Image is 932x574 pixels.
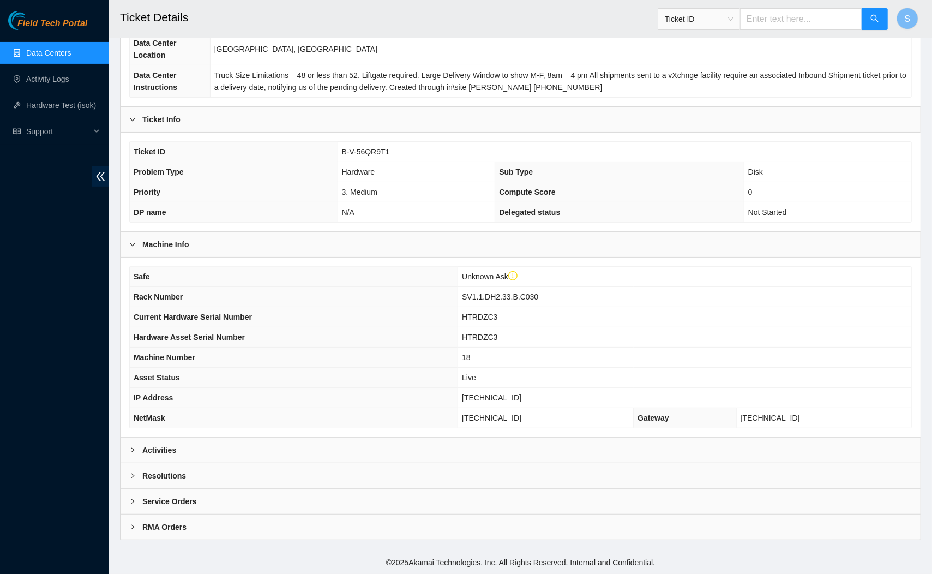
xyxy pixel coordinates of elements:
[342,168,375,176] span: Hardware
[134,39,177,59] span: Data Center Location
[129,524,136,530] span: right
[26,101,96,110] a: Hardware Test (isok)
[134,208,166,217] span: DP name
[13,128,21,135] span: read
[121,515,921,540] div: RMA Orders
[134,168,184,176] span: Problem Type
[462,313,497,321] span: HTRDZC3
[214,71,906,92] span: Truck Size Limitations – 48 or less than 52. Liftgate required. Large Delivery Window to show M-F...
[26,49,71,57] a: Data Centers
[121,463,921,488] div: Resolutions
[26,121,91,142] span: Support
[508,271,518,281] span: exclamation-circle
[129,116,136,123] span: right
[870,14,879,25] span: search
[342,208,354,217] span: N/A
[142,238,189,250] b: Machine Info
[499,168,533,176] span: Sub Type
[134,353,195,362] span: Machine Number
[862,8,888,30] button: search
[134,147,165,156] span: Ticket ID
[134,272,150,281] span: Safe
[129,498,136,505] span: right
[905,12,911,26] span: S
[8,20,87,34] a: Akamai TechnologiesField Tech Portal
[748,168,763,176] span: Disk
[142,113,181,125] b: Ticket Info
[134,71,177,92] span: Data Center Instructions
[748,208,787,217] span: Not Started
[462,292,538,301] span: SV1.1.DH2.33.B.C030
[740,8,862,30] input: Enter text here...
[134,292,183,301] span: Rack Number
[121,232,921,257] div: Machine Info
[8,11,55,30] img: Akamai Technologies
[462,333,497,342] span: HTRDZC3
[462,393,521,402] span: [TECHNICAL_ID]
[499,208,560,217] span: Delegated status
[214,45,377,53] span: [GEOGRAPHIC_DATA], [GEOGRAPHIC_DATA]
[17,19,87,29] span: Field Tech Portal
[665,11,733,27] span: Ticket ID
[129,241,136,248] span: right
[638,414,669,422] span: Gateway
[741,414,800,422] span: [TECHNICAL_ID]
[134,414,165,422] span: NetMask
[134,313,252,321] span: Current Hardware Serial Number
[462,414,521,422] span: [TECHNICAL_ID]
[499,188,555,196] span: Compute Score
[109,551,932,574] footer: © 2025 Akamai Technologies, Inc. All Rights Reserved. Internal and Confidential.
[134,373,180,382] span: Asset Status
[129,473,136,479] span: right
[129,447,136,453] span: right
[342,188,377,196] span: 3. Medium
[134,333,245,342] span: Hardware Asset Serial Number
[26,75,69,83] a: Activity Logs
[342,147,390,156] span: B-V-56QR9T1
[748,188,753,196] span: 0
[142,470,186,482] b: Resolutions
[134,188,160,196] span: Priority
[121,438,921,463] div: Activities
[121,107,921,132] div: Ticket Info
[142,495,197,507] b: Service Orders
[897,8,918,29] button: S
[121,489,921,514] div: Service Orders
[134,393,173,402] span: IP Address
[92,166,109,187] span: double-left
[142,521,187,533] b: RMA Orders
[462,353,471,362] span: 18
[462,373,476,382] span: Live
[142,444,176,456] b: Activities
[462,272,518,281] span: Unknown Ask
